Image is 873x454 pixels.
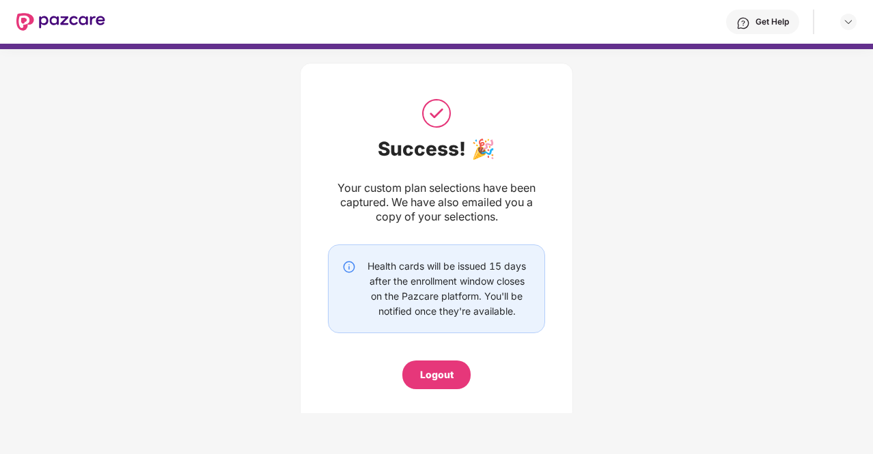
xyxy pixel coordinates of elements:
[342,260,356,274] img: svg+xml;base64,PHN2ZyBpZD0iSW5mby0yMHgyMCIgeG1sbnM9Imh0dHA6Ly93d3cudzMub3JnLzIwMDAvc3ZnIiB3aWR0aD...
[363,259,531,319] div: Health cards will be issued 15 days after the enrollment window closes on the Pazcare platform. Y...
[16,13,105,31] img: New Pazcare Logo
[736,16,750,30] img: svg+xml;base64,PHN2ZyBpZD0iSGVscC0zMngzMiIgeG1sbnM9Imh0dHA6Ly93d3cudzMub3JnLzIwMDAvc3ZnIiB3aWR0aD...
[756,16,789,27] div: Get Help
[328,181,545,224] div: Your custom plan selections have been captured. We have also emailed you a copy of your selections.
[843,16,854,27] img: svg+xml;base64,PHN2ZyBpZD0iRHJvcGRvd24tMzJ4MzIiIHhtbG5zPSJodHRwOi8vd3d3LnczLm9yZy8yMDAwL3N2ZyIgd2...
[419,96,454,130] img: svg+xml;base64,PHN2ZyB3aWR0aD0iNTAiIGhlaWdodD0iNTAiIHZpZXdCb3g9IjAgMCA1MCA1MCIgZmlsbD0ibm9uZSIgeG...
[420,367,454,382] div: Logout
[328,137,545,160] div: Success! 🎉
